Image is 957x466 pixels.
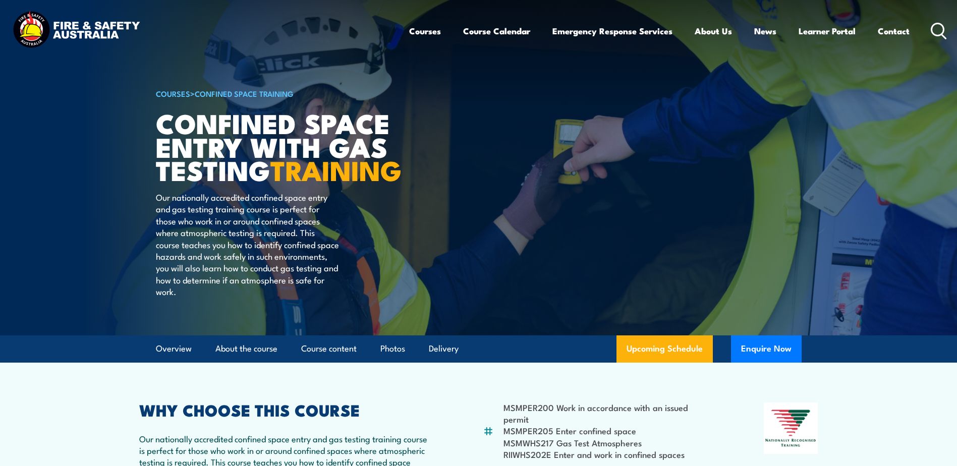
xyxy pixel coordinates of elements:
[695,18,732,44] a: About Us
[503,425,715,436] li: MSMPER205 Enter confined space
[270,148,402,190] strong: TRAINING
[503,448,715,460] li: RIIWHS202E Enter and work in confined spaces
[215,335,277,362] a: About the course
[754,18,776,44] a: News
[731,335,802,363] button: Enquire Now
[139,402,434,417] h2: WHY CHOOSE THIS COURSE
[156,111,405,182] h1: Confined Space Entry with Gas Testing
[380,335,405,362] a: Photos
[156,87,405,99] h6: >
[764,402,818,454] img: Nationally Recognised Training logo.
[429,335,459,362] a: Delivery
[156,335,192,362] a: Overview
[503,401,715,425] li: MSMPER200 Work in accordance with an issued permit
[409,18,441,44] a: Courses
[503,437,715,448] li: MSMWHS217 Gas Test Atmospheres
[156,88,190,99] a: COURSES
[195,88,294,99] a: Confined Space Training
[616,335,713,363] a: Upcoming Schedule
[552,18,672,44] a: Emergency Response Services
[156,191,340,298] p: Our nationally accredited confined space entry and gas testing training course is perfect for tho...
[799,18,856,44] a: Learner Portal
[301,335,357,362] a: Course content
[878,18,910,44] a: Contact
[463,18,530,44] a: Course Calendar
